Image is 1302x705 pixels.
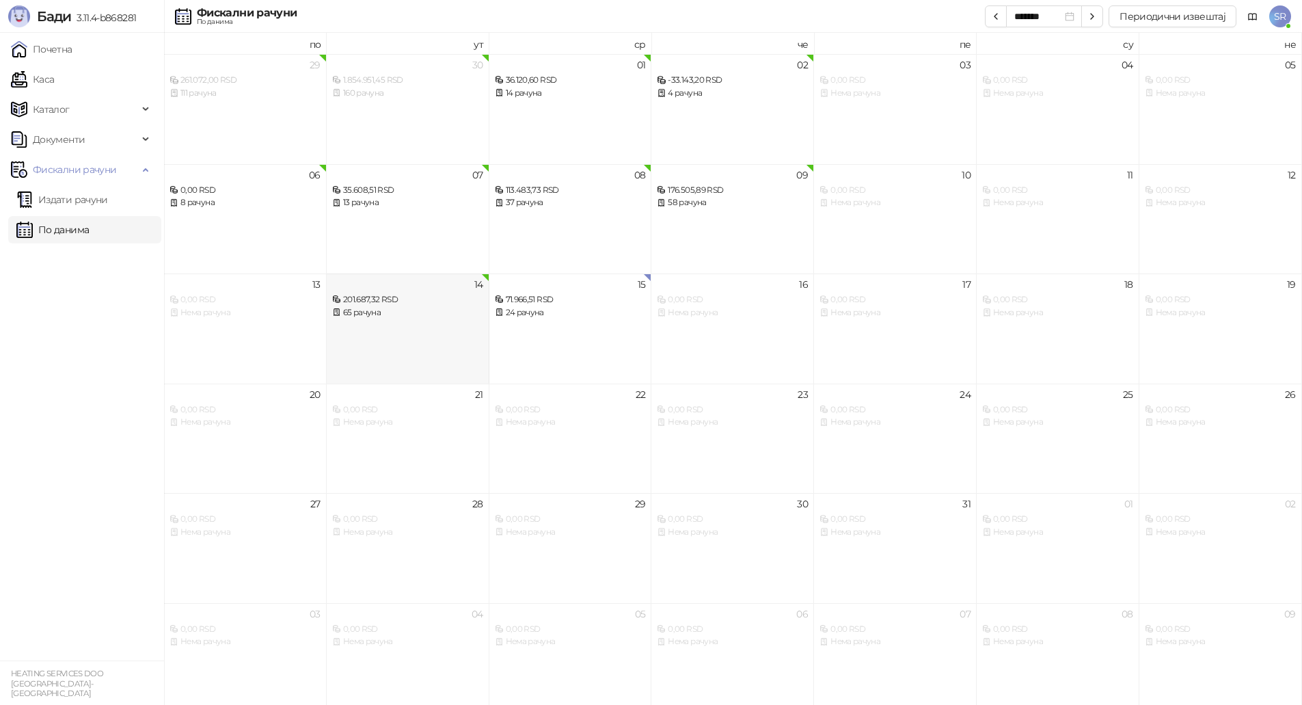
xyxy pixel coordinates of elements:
td: 2025-10-12 [1139,164,1302,274]
div: 31 [962,499,971,509]
div: Нема рачуна [1145,526,1296,539]
div: Фискални рачуни [197,8,297,18]
td: 2025-10-28 [327,493,489,603]
div: Нема рачуна [495,416,646,429]
span: Бади [37,8,71,25]
div: Нема рачуна [982,87,1133,100]
td: 2025-10-27 [164,493,327,603]
div: Нема рачуна [1145,87,1296,100]
div: 111 рачуна [169,87,321,100]
div: 0,00 RSD [169,293,321,306]
div: 19 [1287,280,1296,289]
div: 0,00 RSD [169,403,321,416]
div: 27 [310,499,321,509]
div: 71.966,51 RSD [495,293,646,306]
div: Нема рачуна [819,526,971,539]
div: 8 рачуна [169,196,321,209]
div: Нема рачуна [169,306,321,319]
div: Нема рачуна [819,416,971,429]
div: 10 [962,170,971,180]
td: 2025-10-01 [489,54,652,164]
td: 2025-10-30 [651,493,814,603]
td: 2025-10-25 [977,384,1139,494]
div: 30 [797,499,808,509]
div: Нема рачуна [1145,416,1296,429]
td: 2025-10-18 [977,274,1139,384]
div: 0,00 RSD [657,623,808,636]
div: 29 [310,60,321,70]
td: 2025-10-09 [651,164,814,274]
small: HEATING SERVICES DOO [GEOGRAPHIC_DATA]-[GEOGRAPHIC_DATA] [11,669,103,698]
div: 35.608,51 RSD [332,184,483,197]
th: че [651,33,814,54]
div: Нема рачуна [657,306,808,319]
div: Нема рачуна [982,306,1133,319]
div: 0,00 RSD [819,513,971,526]
div: 0,00 RSD [657,513,808,526]
div: 20 [310,390,321,399]
div: Нема рачуна [819,87,971,100]
div: 0,00 RSD [495,403,646,416]
div: 21 [475,390,483,399]
div: 0,00 RSD [1145,623,1296,636]
div: 201.687,32 RSD [332,293,483,306]
div: 0,00 RSD [332,513,483,526]
td: 2025-10-06 [164,164,327,274]
div: 0,00 RSD [169,513,321,526]
div: 28 [472,499,483,509]
th: ут [327,33,489,54]
td: 2025-10-19 [1139,274,1302,384]
div: 0,00 RSD [332,623,483,636]
div: 13 рачуна [332,196,483,209]
td: 2025-10-21 [327,384,489,494]
div: 01 [1124,499,1133,509]
a: Почетна [11,36,72,63]
div: Нема рачуна [332,635,483,648]
div: Нема рачуна [982,416,1133,429]
div: 03 [960,60,971,70]
div: Нема рачуна [982,196,1133,209]
a: Издати рачуни [16,186,108,213]
a: Каса [11,66,54,93]
td: 2025-10-03 [814,54,977,164]
th: по [164,33,327,54]
td: 2025-10-13 [164,274,327,384]
div: Нема рачуна [657,635,808,648]
th: не [1139,33,1302,54]
th: ср [489,33,652,54]
div: 05 [1285,60,1296,70]
span: 3.11.4-b868281 [71,12,136,24]
td: 2025-11-01 [977,493,1139,603]
div: 02 [797,60,808,70]
div: Нема рачуна [982,635,1133,648]
td: 2025-11-02 [1139,493,1302,603]
a: Документација [1242,5,1264,27]
div: 37 рачуна [495,196,646,209]
td: 2025-10-23 [651,384,814,494]
div: 08 [634,170,646,180]
span: Каталог [33,96,70,123]
div: 176.505,89 RSD [657,184,808,197]
div: 0,00 RSD [819,293,971,306]
td: 2025-10-22 [489,384,652,494]
td: 2025-10-26 [1139,384,1302,494]
th: пе [814,33,977,54]
td: 2025-10-10 [814,164,977,274]
div: 13 [312,280,321,289]
div: Нема рачуна [495,526,646,539]
div: 0,00 RSD [1145,74,1296,87]
td: 2025-10-31 [814,493,977,603]
div: 0,00 RSD [332,403,483,416]
button: Периодични извештај [1109,5,1236,27]
div: 24 рачуна [495,306,646,319]
div: Нема рачуна [495,635,646,648]
div: 0,00 RSD [982,74,1133,87]
td: 2025-10-17 [814,274,977,384]
div: 24 [960,390,971,399]
div: 58 рачуна [657,196,808,209]
td: 2025-10-14 [327,274,489,384]
div: 25 [1123,390,1133,399]
div: Нема рачуна [819,196,971,209]
span: Документи [33,126,85,153]
td: 2025-10-16 [651,274,814,384]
